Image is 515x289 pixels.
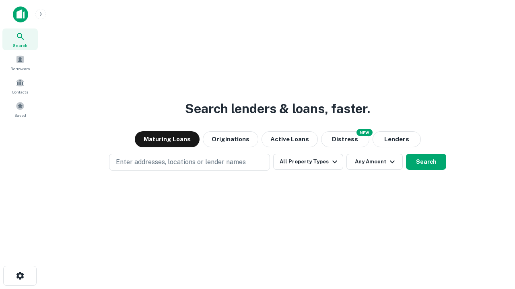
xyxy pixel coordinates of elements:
[2,98,38,120] a: Saved
[2,75,38,97] a: Contacts
[203,131,258,147] button: Originations
[356,129,373,136] div: NEW
[185,99,370,118] h3: Search lenders & loans, faster.
[273,154,343,170] button: All Property Types
[13,42,27,49] span: Search
[14,112,26,118] span: Saved
[2,28,38,50] a: Search
[321,131,369,147] button: Search distressed loans with lien and other non-mortgage details.
[135,131,200,147] button: Maturing Loans
[475,225,515,263] iframe: Chat Widget
[346,154,403,170] button: Any Amount
[406,154,446,170] button: Search
[373,131,421,147] button: Lenders
[109,154,270,171] button: Enter addresses, locations or lender names
[116,157,246,167] p: Enter addresses, locations or lender names
[12,89,28,95] span: Contacts
[2,52,38,73] a: Borrowers
[13,6,28,22] img: capitalize-icon.png
[262,131,318,147] button: Active Loans
[10,65,30,72] span: Borrowers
